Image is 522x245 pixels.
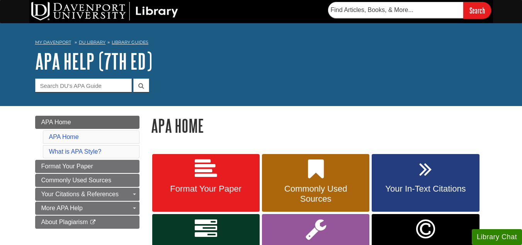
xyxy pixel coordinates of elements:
span: Format Your Paper [158,184,254,194]
a: Commonly Used Sources [262,154,369,212]
a: APA Home [35,116,139,129]
form: Searches DU Library's articles, books, and more [328,2,491,19]
span: About Plagiarism [41,219,88,225]
a: Format Your Paper [152,154,260,212]
input: Find Articles, Books, & More... [328,2,463,18]
span: APA Home [41,119,71,125]
a: DU Library [79,39,105,45]
a: Format Your Paper [35,160,139,173]
input: Search [463,2,491,19]
a: Commonly Used Sources [35,174,139,187]
a: Your In-Text Citations [372,154,479,212]
span: Commonly Used Sources [268,184,364,204]
a: APA Help (7th Ed) [35,49,152,73]
a: What is APA Style? [49,148,102,155]
i: This link opens in a new window [90,220,96,225]
a: More APA Help [35,202,139,215]
a: Library Guides [112,39,148,45]
h1: APA Home [151,116,487,135]
span: Format Your Paper [41,163,93,170]
span: Your In-Text Citations [377,184,473,194]
a: My Davenport [35,39,71,46]
a: APA Home [49,134,79,140]
a: About Plagiarism [35,216,139,229]
span: Your Citations & References [41,191,119,197]
input: Search DU's APA Guide [35,79,132,92]
button: Library Chat [472,229,522,245]
span: Commonly Used Sources [41,177,111,183]
a: Your Citations & References [35,188,139,201]
nav: breadcrumb [35,37,487,50]
img: DU Library [31,2,178,21]
span: More APA Help [41,205,83,211]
